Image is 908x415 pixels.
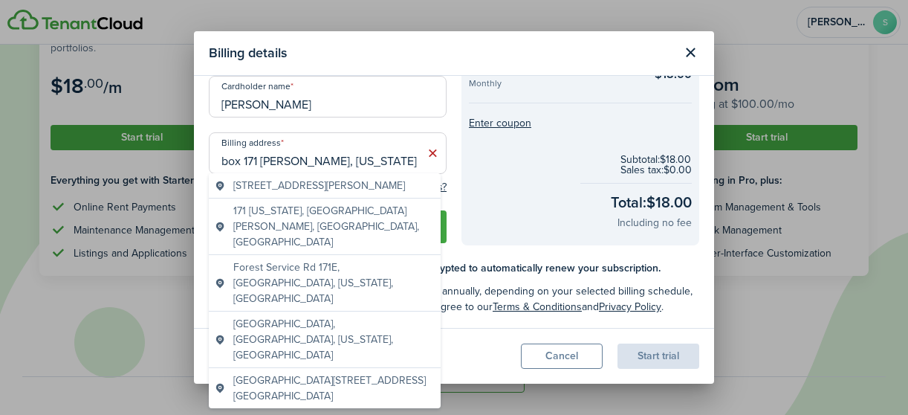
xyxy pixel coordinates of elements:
[233,178,405,193] span: [STREET_ADDRESS][PERSON_NAME]
[493,299,582,315] a: Terms & Conditions
[620,165,692,176] checkout-subtotal-item: Sales tax: $0.00
[233,260,435,306] span: Forest Service Rd 171E, [GEOGRAPHIC_DATA], [US_STATE], [GEOGRAPHIC_DATA]
[209,132,447,174] input: Start typing the address and then select from the dropdown
[678,40,703,65] button: Close modal
[225,260,699,276] checkout-terms-main: Your payment info is securely stored and encrypted to automatically renew your subscription.
[233,316,435,363] span: [GEOGRAPHIC_DATA], [GEOGRAPHIC_DATA], [US_STATE], [GEOGRAPHIC_DATA]
[233,203,435,250] span: 171 [US_STATE], [GEOGRAPHIC_DATA][PERSON_NAME], [GEOGRAPHIC_DATA], [GEOGRAPHIC_DATA]
[617,215,692,231] checkout-total-secondary: Including no fee
[620,155,692,165] checkout-subtotal-item: Subtotal: $18.00
[521,344,603,369] button: Cancel
[469,79,636,88] checkout-summary-item-description: Monthly
[611,191,692,213] checkout-total-main: Total: $18.00
[209,39,674,68] modal-title: Billing details
[469,118,531,129] button: Enter coupon
[599,299,661,315] a: Privacy Policy
[225,283,699,315] checkout-terms-secondary: You'll be charged the listed amount monthly or annually, depending on your selected billing sched...
[233,373,435,404] span: [GEOGRAPHIC_DATA][STREET_ADDRESS][GEOGRAPHIC_DATA]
